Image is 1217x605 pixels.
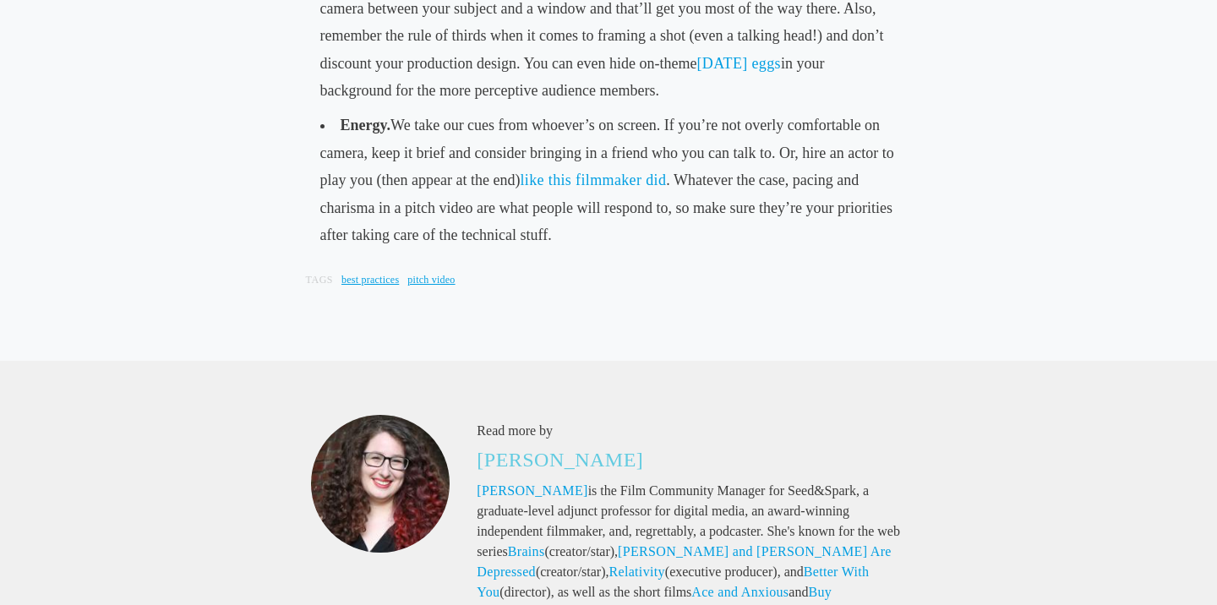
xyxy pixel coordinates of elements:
a: [PERSON_NAME] [477,449,643,471]
p: Tags [306,270,333,290]
a: [PERSON_NAME] [477,483,587,498]
a: Ace and Anxious [691,585,789,599]
a: [DATE] eggs [697,55,781,72]
a: [PERSON_NAME] and [PERSON_NAME] Are Depressed [477,544,891,579]
img: Squarebri2.jpeg [311,415,449,553]
p: Read more by [477,421,905,441]
a: Brains [508,544,545,559]
a: Better With You [477,564,869,599]
strong: Energy. [341,117,391,134]
li: We take our cues from whoever’s on screen. If you’re not overly comfortable on camera, keep it br... [313,108,905,253]
a: best practices [341,274,399,286]
a: like this filmmaker did [521,172,667,188]
a: Relativity [609,564,665,579]
a: pitch video [407,274,455,286]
